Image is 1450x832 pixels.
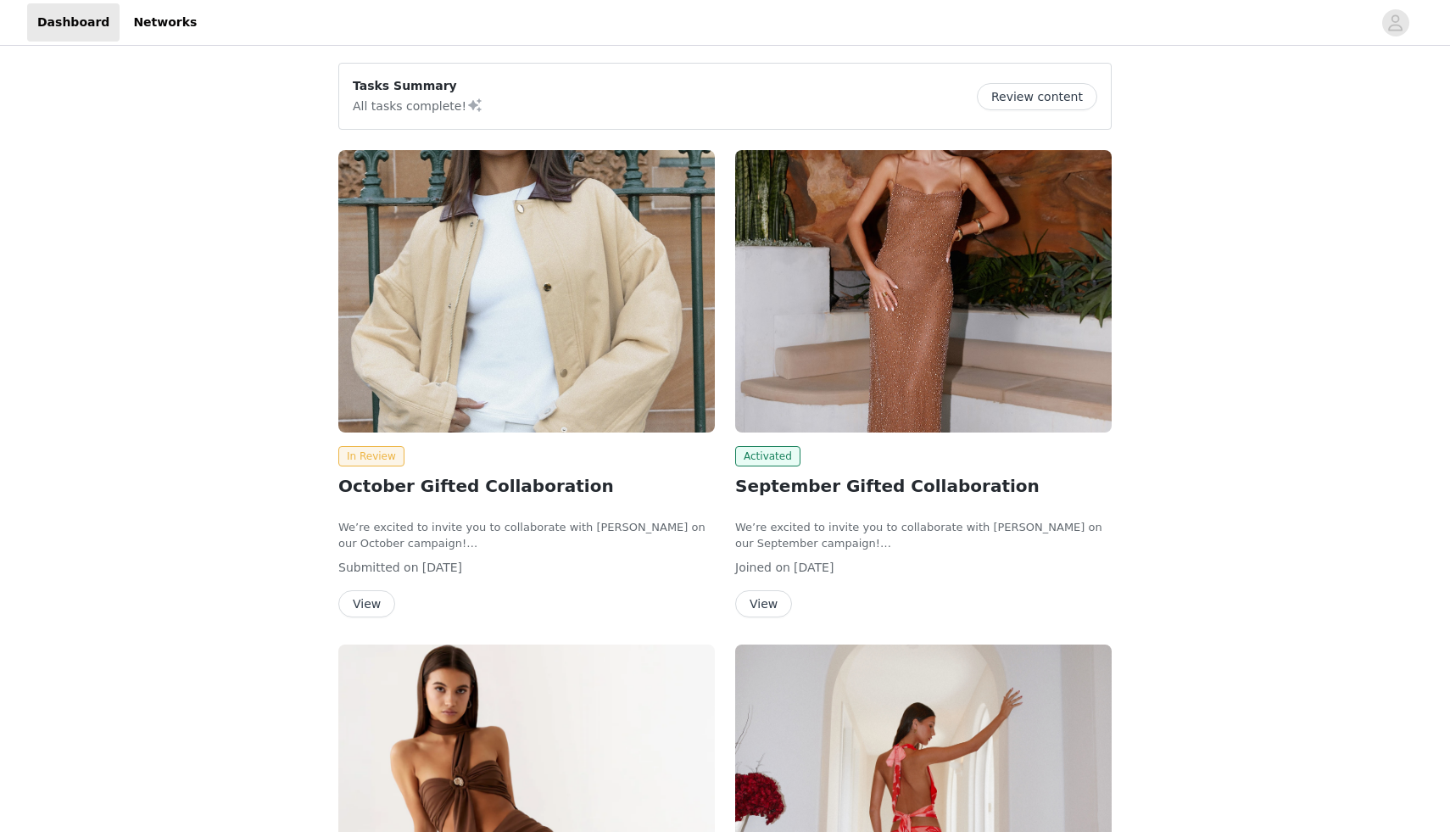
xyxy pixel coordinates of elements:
[735,150,1112,433] img: Peppermayo USA
[338,598,395,611] a: View
[353,77,483,95] p: Tasks Summary
[338,519,715,552] p: We’re excited to invite you to collaborate with [PERSON_NAME] on our October campaign!
[338,561,419,574] span: Submitted on
[735,590,792,617] button: View
[735,519,1112,552] p: We’re excited to invite you to collaborate with [PERSON_NAME] on our September campaign!
[27,3,120,42] a: Dashboard
[735,473,1112,499] h2: September Gifted Collaboration
[338,150,715,433] img: Peppermayo USA
[338,473,715,499] h2: October Gifted Collaboration
[1387,9,1403,36] div: avatar
[794,561,834,574] span: [DATE]
[338,590,395,617] button: View
[977,83,1097,110] button: Review content
[735,598,792,611] a: View
[123,3,207,42] a: Networks
[353,95,483,115] p: All tasks complete!
[735,561,790,574] span: Joined on
[422,561,462,574] span: [DATE]
[735,446,800,466] span: Activated
[338,446,404,466] span: In Review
